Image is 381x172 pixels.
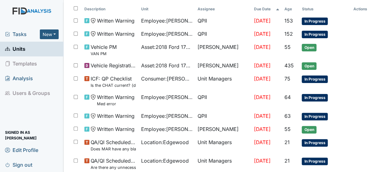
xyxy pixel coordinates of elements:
td: QPII [195,91,251,109]
span: Employee : [PERSON_NAME] [141,93,192,101]
span: 21 [284,139,290,145]
span: [DATE] [254,158,271,164]
span: [DATE] [254,76,271,82]
span: Location : Edgewood [141,157,188,164]
span: Analysis [5,74,33,83]
td: QPII [195,14,251,28]
span: Written Warning [97,125,135,133]
input: Toggle All Rows Selected [74,6,78,10]
span: 75 [284,76,290,82]
span: In Progress [302,158,328,165]
span: Written Warning Med error [97,93,135,107]
th: Toggle SortBy [299,4,351,14]
span: QA/QI Scheduled Inspection Does MAR have any blank days that should have been initialed? [91,138,136,152]
span: Written Warning [97,30,135,38]
span: Written Warning [97,112,135,120]
span: Open [302,126,316,133]
span: Written Warning [97,17,135,24]
span: Location : Edgewood [141,138,188,146]
small: Are there any unnecessary items in the van? [91,164,136,170]
span: In Progress [302,18,328,25]
th: Toggle SortBy [138,4,195,14]
span: Edit Profile [5,145,38,155]
button: New [40,29,59,39]
span: Sign out [5,160,32,169]
td: Unit Managers [195,72,251,91]
span: 435 [284,62,294,69]
span: Asset : 2018 Ford 17643 [141,43,192,51]
span: [DATE] [254,126,271,132]
span: 21 [284,158,290,164]
td: [PERSON_NAME] [195,41,251,59]
span: Consumer : [PERSON_NAME] [141,75,192,82]
span: 63 [284,113,291,119]
td: QPII [195,28,251,41]
span: [DATE] [254,94,271,100]
span: Vehicle PM VAN PM [91,43,117,57]
span: [DATE] [254,113,271,119]
th: Actions [351,4,373,14]
span: Employee : [PERSON_NAME] [141,125,192,133]
small: Med error [97,101,135,107]
span: ICF: QP Checklist Is the CHAT current? (document the date in the comment section) [91,75,136,88]
th: Toggle SortBy [82,4,138,14]
span: In Progress [302,113,328,120]
td: Unit Managers [195,136,251,154]
span: In Progress [302,31,328,38]
span: 55 [284,126,291,132]
a: Tasks [5,30,40,38]
span: QA/QI Scheduled Inspection Are there any unnecessary items in the van? [91,157,136,170]
span: In Progress [302,76,328,83]
small: Does MAR have any blank days that should have been initialed? [91,146,136,152]
span: Open [302,44,316,51]
small: Is the CHAT current? (document the date in the comment section) [91,82,136,88]
span: 152 [284,31,293,37]
span: 55 [284,44,291,50]
span: [DATE] [254,18,271,24]
span: [DATE] [254,31,271,37]
th: Toggle SortBy [282,4,299,14]
span: Open [302,62,316,70]
td: [PERSON_NAME] [195,123,251,136]
span: Vehicle Registration [91,62,136,69]
td: [PERSON_NAME] [195,59,251,72]
span: Employee : [PERSON_NAME] [141,112,192,120]
span: 153 [284,18,293,24]
span: 64 [284,94,291,100]
span: In Progress [302,139,328,147]
span: Employee : [PERSON_NAME] [141,30,192,38]
span: [DATE] [254,44,271,50]
span: [DATE] [254,62,271,69]
span: In Progress [302,94,328,102]
span: Employee : [PERSON_NAME] [141,17,192,24]
th: Toggle SortBy [251,4,282,14]
span: [DATE] [254,139,271,145]
span: Units [5,44,25,54]
th: Assignee [195,4,251,14]
td: QPII [195,110,251,123]
span: Signed in as [PERSON_NAME] [5,130,59,140]
small: VAN PM [91,51,117,57]
span: Asset : 2018 Ford 17643 [141,62,192,69]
